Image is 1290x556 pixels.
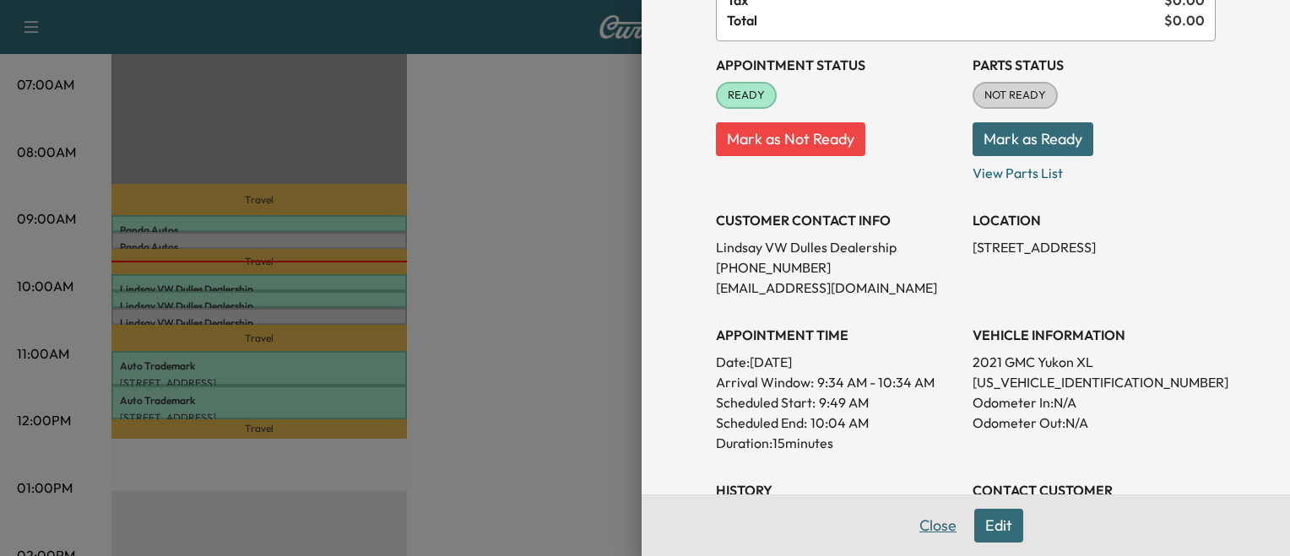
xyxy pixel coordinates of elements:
p: Scheduled End: [716,413,807,433]
p: 2021 GMC Yukon XL [973,352,1216,372]
h3: History [716,480,959,500]
h3: Appointment Status [716,55,959,75]
p: Scheduled Start: [716,392,816,413]
button: Edit [974,509,1023,543]
p: [US_VEHICLE_IDENTIFICATION_NUMBER] [973,372,1216,392]
p: 10:04 AM [810,413,869,433]
p: View Parts List [973,156,1216,183]
p: 9:49 AM [819,392,869,413]
button: Mark as Ready [973,122,1093,156]
p: [PHONE_NUMBER] [716,257,959,278]
span: READY [718,87,775,104]
button: Close [908,509,967,543]
p: Date: [DATE] [716,352,959,372]
p: [STREET_ADDRESS] [973,237,1216,257]
span: NOT READY [974,87,1056,104]
p: Duration: 15 minutes [716,433,959,453]
p: [EMAIL_ADDRESS][DOMAIN_NAME] [716,278,959,298]
p: Lindsay VW Dulles Dealership [716,237,959,257]
h3: LOCATION [973,210,1216,230]
h3: VEHICLE INFORMATION [973,325,1216,345]
p: Odometer Out: N/A [973,413,1216,433]
button: Mark as Not Ready [716,122,865,156]
p: Arrival Window: [716,372,959,392]
span: $ 0.00 [1164,10,1205,30]
h3: Parts Status [973,55,1216,75]
span: 9:34 AM - 10:34 AM [817,372,935,392]
p: Odometer In: N/A [973,392,1216,413]
span: Total [727,10,1164,30]
h3: APPOINTMENT TIME [716,325,959,345]
h3: CUSTOMER CONTACT INFO [716,210,959,230]
h3: CONTACT CUSTOMER [973,480,1216,500]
